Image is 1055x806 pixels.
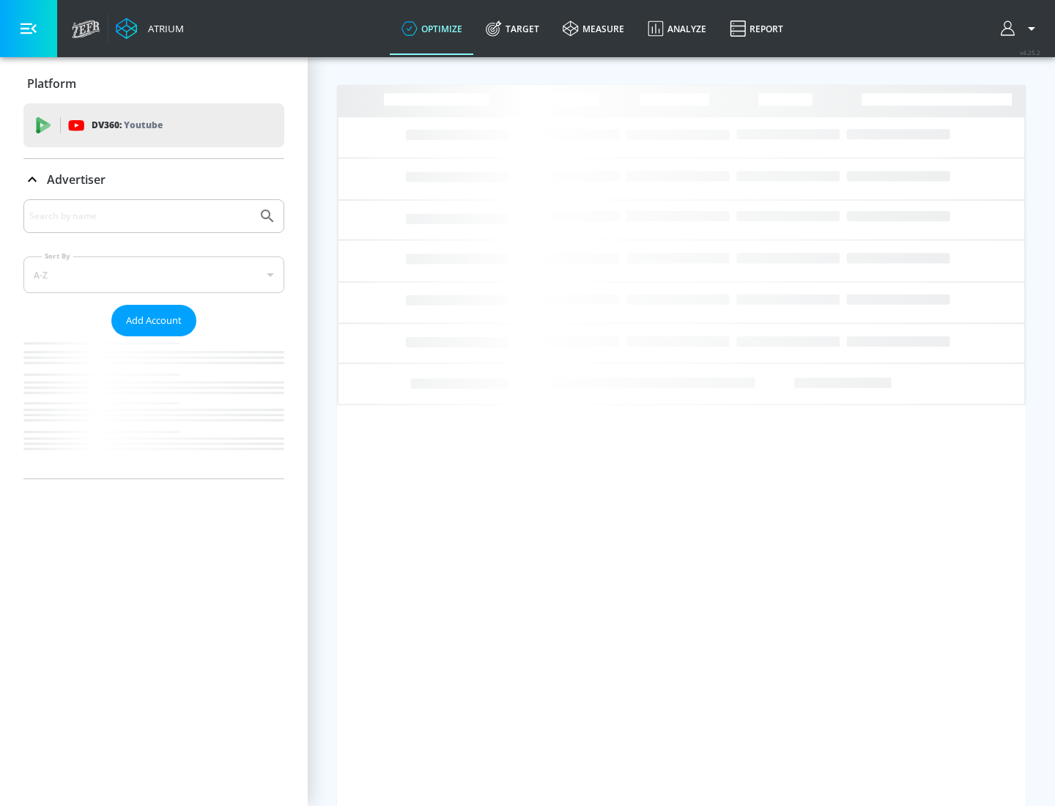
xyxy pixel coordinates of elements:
a: measure [551,2,636,55]
a: Analyze [636,2,718,55]
p: Advertiser [47,171,105,188]
div: DV360: Youtube [23,103,284,147]
p: DV360: [92,117,163,133]
a: optimize [390,2,474,55]
div: Atrium [142,22,184,35]
label: Sort By [42,251,73,261]
a: Target [474,2,551,55]
span: Add Account [126,312,182,329]
nav: list of Advertiser [23,336,284,478]
p: Platform [27,75,76,92]
div: Advertiser [23,159,284,200]
span: v 4.25.2 [1020,48,1040,56]
button: Add Account [111,305,196,336]
a: Atrium [116,18,184,40]
div: A-Z [23,256,284,293]
div: Platform [23,63,284,104]
p: Youtube [124,117,163,133]
div: Advertiser [23,199,284,478]
a: Report [718,2,795,55]
input: Search by name [29,207,251,226]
